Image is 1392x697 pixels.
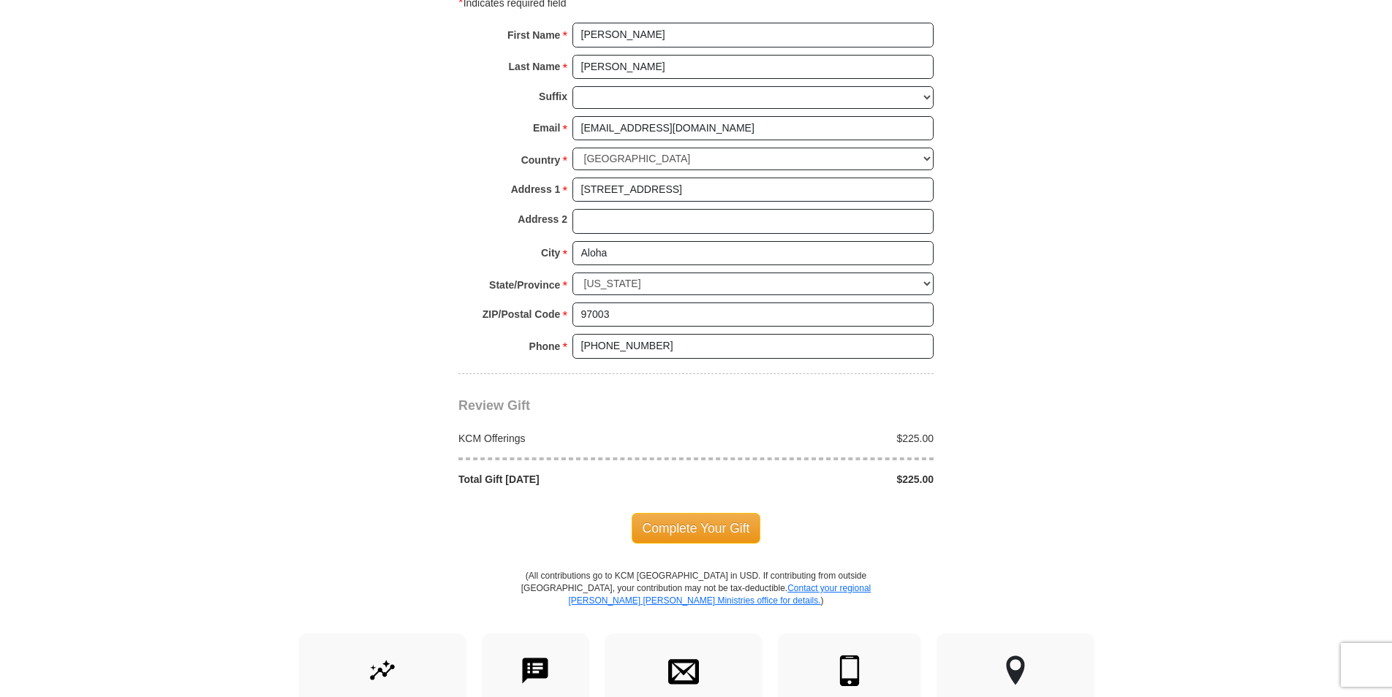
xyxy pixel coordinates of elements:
[834,655,865,686] img: mobile.svg
[539,86,567,107] strong: Suffix
[520,655,551,686] img: text-to-give.svg
[518,209,567,229] strong: Address 2
[367,655,398,686] img: give-by-stock.svg
[451,431,697,446] div: KCM Offerings
[509,56,561,77] strong: Last Name
[1005,655,1026,686] img: other-region
[632,513,761,544] span: Complete Your Gift
[696,472,942,487] div: $225.00
[529,336,561,357] strong: Phone
[511,179,561,199] strong: Address 1
[489,275,560,295] strong: State/Province
[668,655,699,686] img: envelope.svg
[507,25,560,45] strong: First Name
[521,150,561,170] strong: Country
[458,398,530,413] span: Review Gift
[541,243,560,263] strong: City
[521,570,871,633] p: (All contributions go to KCM [GEOGRAPHIC_DATA] in USD. If contributing from outside [GEOGRAPHIC_D...
[483,304,561,324] strong: ZIP/Postal Code
[451,472,697,487] div: Total Gift [DATE]
[696,431,942,446] div: $225.00
[533,118,560,138] strong: Email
